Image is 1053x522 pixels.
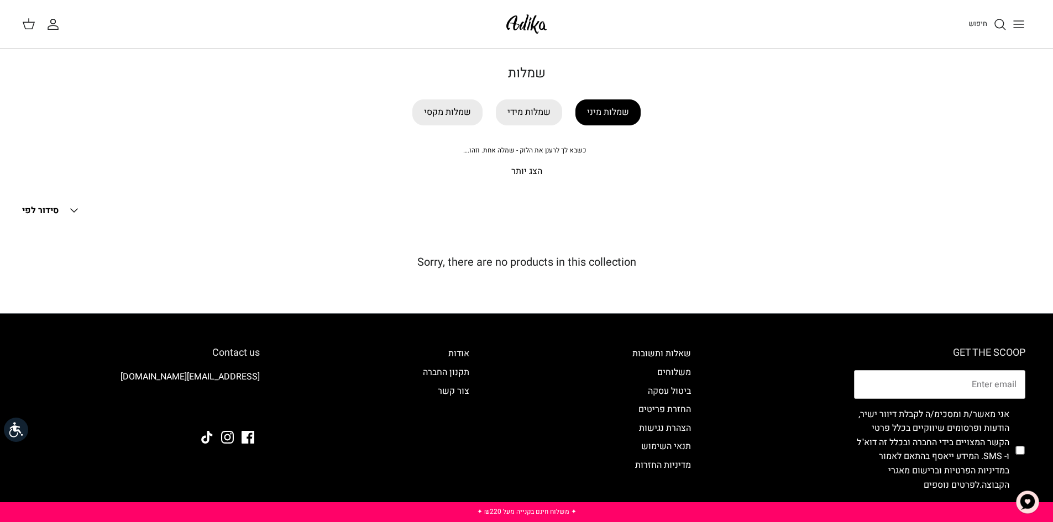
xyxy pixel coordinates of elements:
[121,370,260,383] a: [EMAIL_ADDRESS][DOMAIN_NAME]
[1011,486,1044,519] button: צ'אט
[423,366,469,379] a: תקנון החברה
[638,403,691,416] a: החזרת פריטים
[22,204,59,217] span: סידור לפי
[648,384,691,398] a: ביטול עסקה
[968,18,1007,31] a: חיפוש
[46,18,64,31] a: החשבון שלי
[924,478,979,492] a: לפרטים נוספים
[140,165,914,179] p: הצג יותר
[496,99,562,125] a: שמלות מידי
[201,431,213,444] a: Tiktok
[575,99,641,125] a: שמלות מיני
[140,66,914,82] h1: שמלות
[242,431,254,444] a: Facebook
[477,507,577,516] a: ✦ משלוח חינם בקנייה מעל ₪220 ✦
[641,440,691,453] a: תנאי השימוש
[1007,12,1031,36] button: Toggle menu
[22,256,1031,269] h5: Sorry, there are no products in this collection
[854,408,1009,493] label: אני מאשר/ת ומסכימ/ה לקבלת דיוור ישיר, הודעות ופרסומים שיווקיים בכלל פרטי הקשר המצויים בידי החברה ...
[968,18,987,29] span: חיפוש
[463,145,586,155] span: כשבא לך לרענן את הלוק - שמלה אחת. וזהו.
[28,347,260,359] h6: Contact us
[503,11,550,37] img: Adika IL
[438,384,469,398] a: צור קשר
[632,347,691,360] a: שאלות ותשובות
[854,347,1025,359] h6: GET THE SCOOP
[221,431,234,444] a: Instagram
[635,458,691,472] a: מדיניות החזרות
[854,370,1025,399] input: Email
[657,366,691,379] a: משלוחים
[412,99,483,125] a: שמלות מקסי
[448,347,469,360] a: אודות
[639,421,691,435] a: הצהרת נגישות
[229,401,260,415] img: Adika IL
[22,198,81,223] button: סידור לפי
